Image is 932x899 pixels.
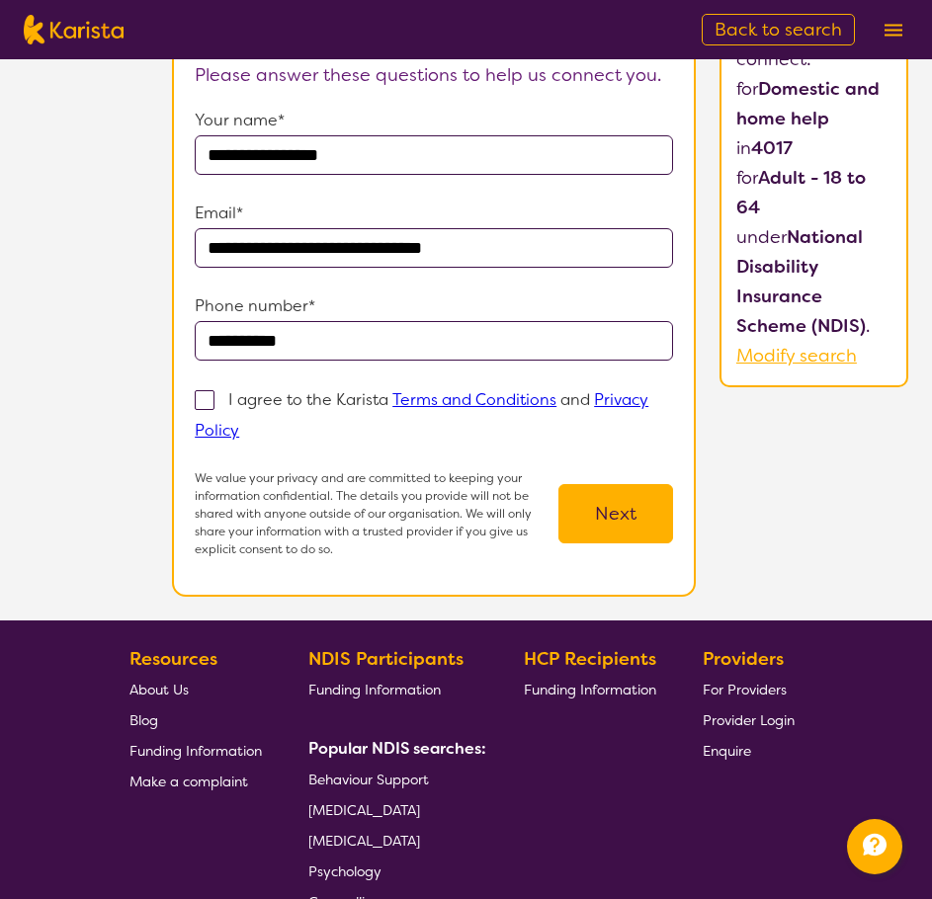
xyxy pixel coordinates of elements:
[308,862,381,880] span: Psychology
[703,647,784,671] b: Providers
[736,163,891,222] p: for
[24,15,124,44] img: Karista logo
[308,764,478,794] a: Behaviour Support
[308,832,420,850] span: [MEDICAL_DATA]
[308,738,486,759] b: Popular NDIS searches:
[703,674,795,704] a: For Providers
[308,674,478,704] a: Funding Information
[702,14,855,45] a: Back to search
[751,136,793,160] b: 4017
[736,344,857,368] a: Modify search
[308,681,441,698] span: Funding Information
[703,681,787,698] span: For Providers
[195,106,673,135] p: Your name*
[129,735,262,766] a: Funding Information
[129,674,262,704] a: About Us
[129,711,158,729] span: Blog
[736,225,866,338] b: National Disability Insurance Scheme (NDIS)
[736,133,891,163] p: in
[129,766,262,796] a: Make a complaint
[524,674,656,704] a: Funding Information
[715,18,842,41] span: Back to search
[195,389,648,441] p: I agree to the Karista and
[308,647,464,671] b: NDIS Participants
[129,742,262,760] span: Funding Information
[129,681,189,698] span: About Us
[129,773,248,790] span: Make a complaint
[736,77,880,130] b: Domestic and home help
[195,60,673,90] p: Please answer these questions to help us connect you.
[308,825,478,856] a: [MEDICAL_DATA]
[524,647,656,671] b: HCP Recipients
[195,199,673,228] p: Email*
[308,801,420,819] span: [MEDICAL_DATA]
[885,24,902,37] img: menu
[308,794,478,825] a: [MEDICAL_DATA]
[703,735,795,766] a: Enquire
[736,222,891,341] p: under .
[703,742,751,760] span: Enquire
[703,704,795,735] a: Provider Login
[195,291,673,321] p: Phone number*
[847,819,902,874] button: Channel Menu
[308,856,478,886] a: Psychology
[736,74,891,133] p: for
[195,469,558,558] p: We value your privacy and are committed to keeping your information confidential. The details you...
[308,771,429,788] span: Behaviour Support
[129,704,262,735] a: Blog
[558,484,673,543] button: Next
[703,711,795,729] span: Provider Login
[392,389,556,410] a: Terms and Conditions
[129,647,217,671] b: Resources
[736,166,866,219] b: Adult - 18 to 64
[524,681,656,698] span: Funding Information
